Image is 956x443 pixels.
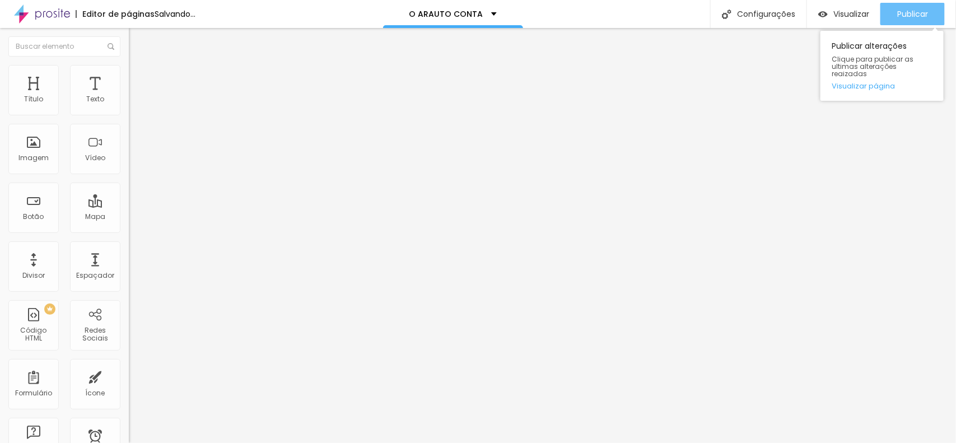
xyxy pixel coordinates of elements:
[85,154,105,162] div: Vídeo
[832,55,932,78] span: Clique para publicar as ultimas alterações reaizadas
[15,389,52,397] div: Formulário
[155,10,195,18] div: Salvando...
[880,3,945,25] button: Publicar
[897,10,928,18] span: Publicar
[807,3,880,25] button: Visualizar
[820,31,944,101] div: Publicar alterações
[76,272,114,279] div: Espaçador
[11,327,55,343] div: Código HTML
[129,28,956,443] iframe: Editor
[833,10,869,18] span: Visualizar
[85,213,105,221] div: Mapa
[18,154,49,162] div: Imagem
[108,43,114,50] img: Icone
[22,272,45,279] div: Divisor
[86,95,104,103] div: Texto
[832,82,932,90] a: Visualizar página
[722,10,731,19] img: Icone
[409,10,483,18] p: O ARAUTO CONTA
[24,213,44,221] div: Botão
[24,95,43,103] div: Título
[818,10,828,19] img: view-1.svg
[76,10,155,18] div: Editor de páginas
[8,36,120,57] input: Buscar elemento
[86,389,105,397] div: Ícone
[73,327,117,343] div: Redes Sociais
